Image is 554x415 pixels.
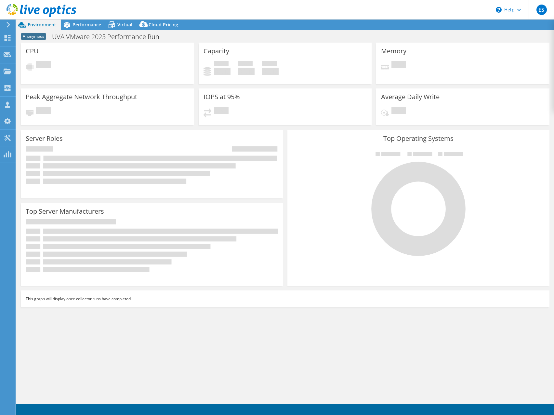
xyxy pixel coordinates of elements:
span: Pending [214,107,229,116]
h4: 0 GiB [214,68,231,75]
h4: 0 GiB [238,68,255,75]
h3: Average Daily Write [381,93,440,100]
span: Pending [36,107,51,116]
span: Total [262,61,277,68]
span: Anonymous [21,33,46,40]
span: Free [238,61,253,68]
span: Performance [73,21,101,28]
span: Environment [28,21,56,28]
svg: \n [496,7,502,13]
h3: CPU [26,47,39,55]
h3: Memory [381,47,406,55]
span: ES [536,5,547,15]
span: Pending [391,61,406,70]
span: Cloud Pricing [149,21,178,28]
h3: Peak Aggregate Network Throughput [26,93,137,100]
span: Pending [391,107,406,116]
span: Pending [36,61,51,70]
h3: IOPS at 95% [204,93,240,100]
span: Virtual [117,21,132,28]
h3: Top Operating Systems [292,135,545,142]
h3: Server Roles [26,135,63,142]
div: This graph will display once collector runs have completed [21,290,549,307]
span: Used [214,61,229,68]
h1: UVA VMware 2025 Performance Run [49,33,169,40]
h3: Top Server Manufacturers [26,208,104,215]
h4: 0 GiB [262,68,279,75]
h3: Capacity [204,47,229,55]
